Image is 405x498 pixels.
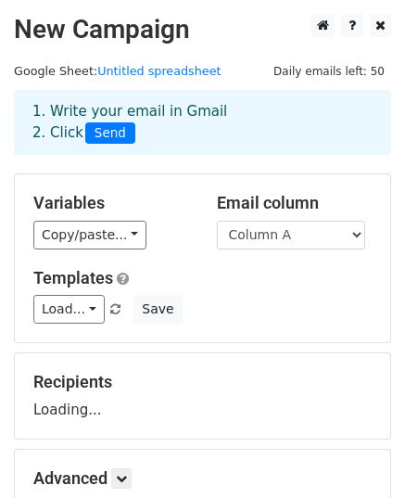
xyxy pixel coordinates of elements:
button: Save [133,295,182,324]
a: Daily emails left: 50 [267,64,391,78]
span: Send [85,122,135,145]
h5: Advanced [33,468,372,489]
small: Google Sheet: [14,64,221,78]
div: Loading... [33,372,372,420]
a: Copy/paste... [33,221,146,249]
h5: Email column [217,193,373,213]
h5: Variables [33,193,189,213]
a: Load... [33,295,105,324]
h5: Recipients [33,372,372,392]
span: Daily emails left: 50 [267,61,391,82]
h2: New Campaign [14,14,391,45]
a: Templates [33,268,113,287]
div: 1. Write your email in Gmail 2. Click [19,101,386,144]
a: Untitled spreadsheet [97,64,221,78]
